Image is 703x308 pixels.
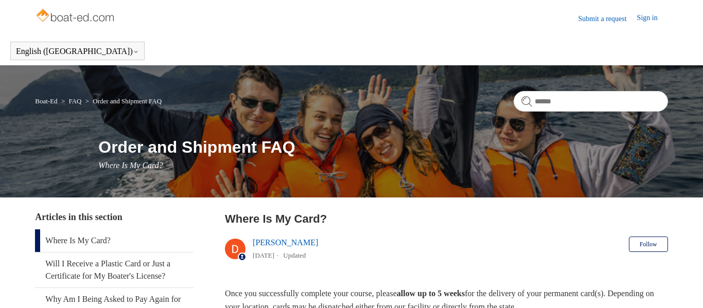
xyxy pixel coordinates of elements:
a: [PERSON_NAME] [253,238,318,247]
img: Boat-Ed Help Center home page [35,6,117,27]
li: Updated [283,251,306,259]
time: 04/15/2024, 17:31 [253,251,274,259]
button: Follow Article [629,237,668,252]
a: Will I Receive a Plastic Card or Just a Certificate for My Boater's License? [35,252,193,287]
a: FAQ [68,97,81,105]
h2: Where Is My Card? [225,210,668,227]
li: FAQ [59,97,83,105]
a: Order and Shipment FAQ [93,97,162,105]
h1: Order and Shipment FAQ [98,135,667,159]
span: Where Is My Card? [98,161,163,170]
li: Order and Shipment FAQ [83,97,162,105]
li: Boat-Ed [35,97,59,105]
span: Articles in this section [35,212,122,222]
input: Search [514,91,668,112]
div: Live chat [676,281,703,308]
strong: allow up to 5 weeks [397,289,465,298]
a: Boat-Ed [35,97,57,105]
a: Where Is My Card? [35,229,193,252]
a: Sign in [637,12,668,25]
a: Submit a request [578,13,637,24]
button: English ([GEOGRAPHIC_DATA]) [16,47,139,56]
